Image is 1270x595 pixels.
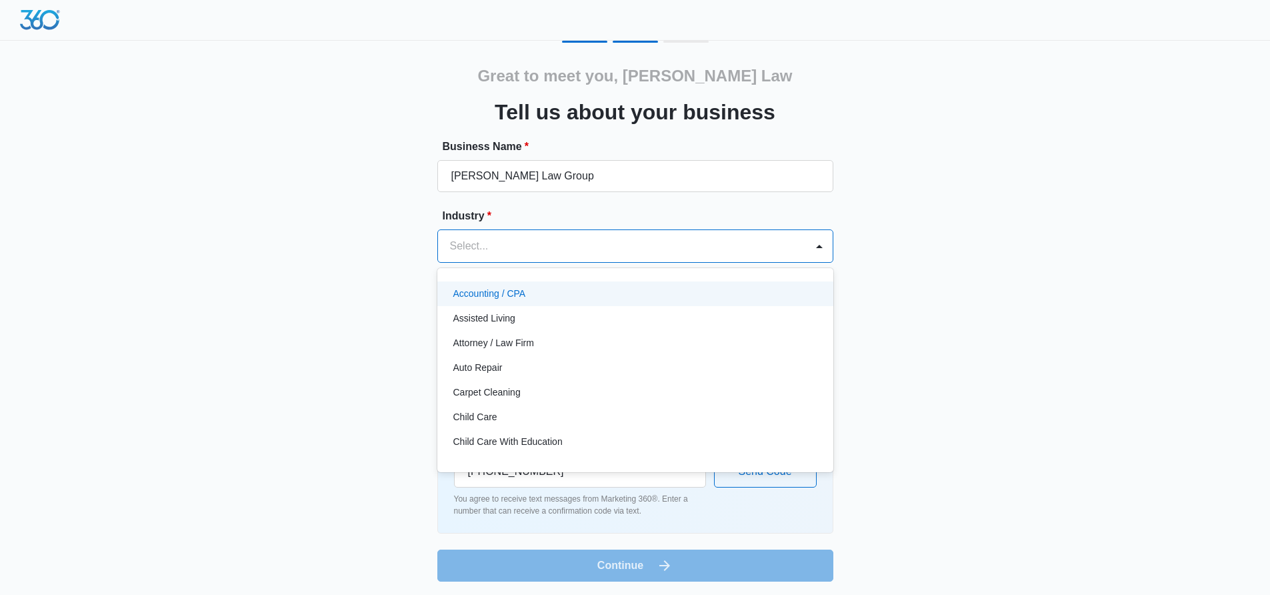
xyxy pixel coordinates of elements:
label: Business Name [443,139,839,155]
h3: Tell us about your business [495,96,775,128]
p: Child Care [453,410,497,424]
p: Assisted Living [453,312,515,326]
p: Attorney / Law Firm [453,336,534,350]
p: Auto Repair [453,361,503,375]
p: Child Care With Education [453,435,563,449]
label: Industry [443,208,839,224]
p: You agree to receive text messages from Marketing 360®. Enter a number that can receive a confirm... [454,493,706,517]
p: Carpet Cleaning [453,386,521,400]
p: Chiropractor [453,460,505,474]
input: e.g. Jane's Plumbing [437,160,833,192]
p: Accounting / CPA [453,287,526,301]
h2: Great to meet you, [PERSON_NAME] Law [477,64,792,88]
